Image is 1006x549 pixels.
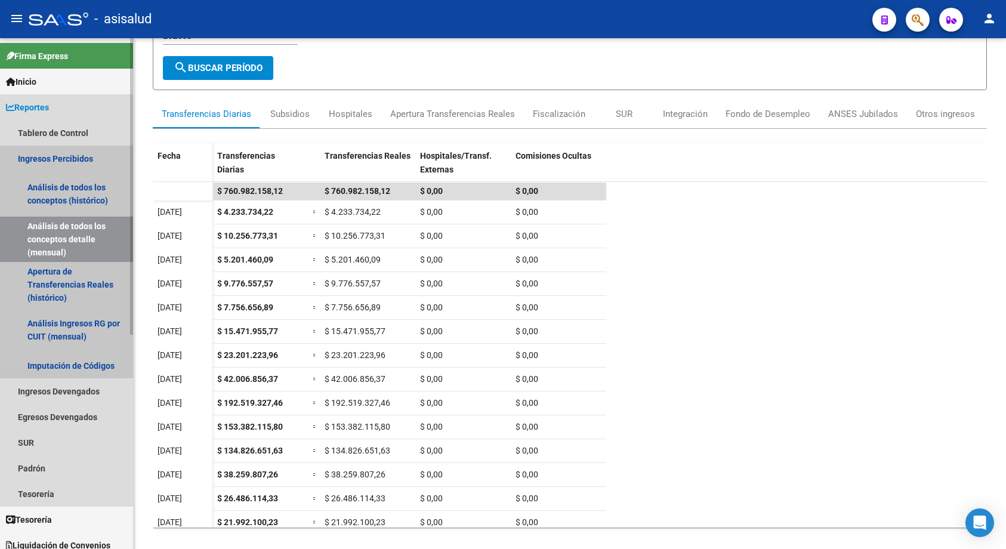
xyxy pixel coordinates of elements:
span: = [313,326,317,336]
span: [DATE] [158,207,182,217]
span: $ 0,00 [516,326,538,336]
span: $ 15.471.955,77 [325,326,385,336]
span: [DATE] [158,470,182,479]
span: $ 5.201.460,09 [325,255,381,264]
span: $ 4.233.734,22 [217,207,273,217]
span: $ 26.486.114,33 [325,494,385,503]
mat-icon: search [174,60,188,75]
span: $ 153.382.115,80 [325,422,390,431]
span: $ 0,00 [420,350,443,360]
div: Transferencias Diarias [162,107,251,121]
span: - asisalud [94,6,152,32]
span: $ 0,00 [420,279,443,288]
span: $ 38.259.807,26 [217,470,278,479]
span: [DATE] [158,446,182,455]
span: = [313,350,317,360]
datatable-header-cell: Transferencias Diarias [212,143,308,193]
span: $ 0,00 [516,494,538,503]
span: [DATE] [158,517,182,527]
span: Inicio [6,75,36,88]
span: Transferencias Reales [325,151,411,161]
span: Transferencias Diarias [217,151,275,174]
datatable-header-cell: Hospitales/Transf. Externas [415,143,511,193]
span: Buscar Período [174,63,263,73]
span: $ 0,00 [516,303,538,312]
span: $ 26.486.114,33 [217,494,278,503]
span: $ 38.259.807,26 [325,470,385,479]
span: $ 134.826.651,63 [217,446,283,455]
span: $ 0,00 [420,494,443,503]
div: Fondo de Desempleo [726,107,810,121]
span: $ 21.992.100,23 [217,517,278,527]
span: $ 0,00 [516,279,538,288]
span: [DATE] [158,326,182,336]
span: Firma Express [6,50,68,63]
div: Apertura Transferencias Reales [390,107,515,121]
button: Buscar Período [163,56,273,80]
span: = [313,374,317,384]
span: = [313,446,317,455]
span: $ 134.826.651,63 [325,446,390,455]
span: $ 0,00 [420,470,443,479]
span: $ 0,00 [516,517,538,527]
span: Comisiones Ocultas [516,151,591,161]
span: $ 9.776.557,57 [217,279,273,288]
span: $ 0,00 [516,470,538,479]
span: = [313,517,317,527]
span: = [313,255,317,264]
span: $ 42.006.856,37 [217,374,278,384]
span: $ 0,00 [420,422,443,431]
span: $ 0,00 [516,350,538,360]
span: [DATE] [158,255,182,264]
mat-icon: menu [10,11,24,26]
span: = [313,422,317,431]
span: $ 42.006.856,37 [325,374,385,384]
div: ANSES Jubilados [828,107,898,121]
span: $ 0,00 [516,374,538,384]
span: = [313,279,317,288]
span: $ 760.982.158,12 [325,186,390,196]
span: $ 10.256.773,31 [325,231,385,240]
div: Integración [663,107,708,121]
span: $ 10.256.773,31 [217,231,278,240]
span: = [313,470,317,479]
span: $ 0,00 [420,374,443,384]
span: $ 0,00 [420,398,443,408]
span: [DATE] [158,350,182,360]
span: $ 0,00 [420,517,443,527]
span: $ 0,00 [516,255,538,264]
span: $ 5.201.460,09 [217,255,273,264]
span: $ 9.776.557,57 [325,279,381,288]
span: Tesorería [6,513,52,526]
span: $ 7.756.656,89 [217,303,273,312]
span: $ 192.519.327,46 [325,398,390,408]
span: [DATE] [158,303,182,312]
div: Otros ingresos [916,107,975,121]
span: = [313,207,317,217]
datatable-header-cell: Comisiones Ocultas [511,143,606,193]
span: [DATE] [158,374,182,384]
div: Fiscalización [533,107,585,121]
span: = [313,398,317,408]
span: $ 0,00 [420,303,443,312]
span: $ 0,00 [420,186,443,196]
span: $ 23.201.223,96 [217,350,278,360]
span: $ 760.982.158,12 [217,186,283,196]
mat-icon: person [982,11,996,26]
span: = [313,303,317,312]
span: [DATE] [158,398,182,408]
span: $ 0,00 [420,207,443,217]
span: [DATE] [158,422,182,431]
span: Hospitales/Transf. Externas [420,151,492,174]
span: $ 15.471.955,77 [217,326,278,336]
span: $ 0,00 [516,446,538,455]
span: $ 21.992.100,23 [325,517,385,527]
span: $ 0,00 [420,255,443,264]
span: $ 0,00 [420,231,443,240]
span: Fecha [158,151,181,161]
span: $ 0,00 [516,398,538,408]
span: $ 153.382.115,80 [217,422,283,431]
span: [DATE] [158,279,182,288]
div: Subsidios [270,107,310,121]
datatable-header-cell: Fecha [153,143,212,193]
